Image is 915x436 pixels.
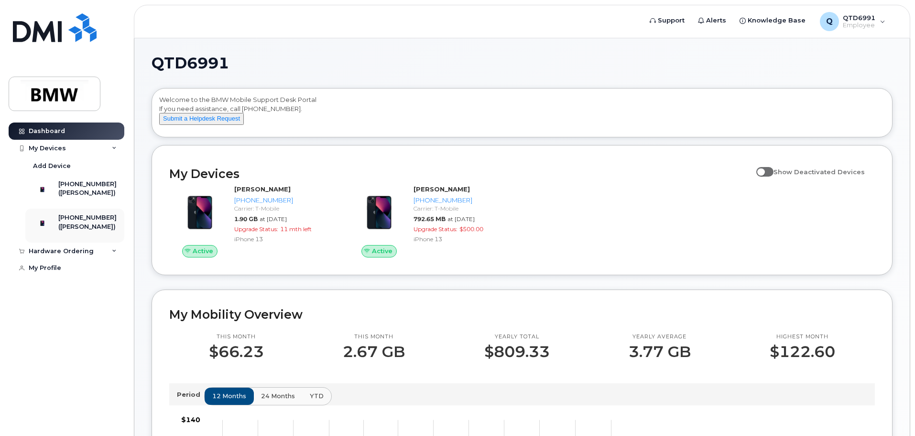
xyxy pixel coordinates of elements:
span: 11 mth left [280,225,312,233]
div: [PHONE_NUMBER] [414,196,512,205]
p: This month [209,333,264,341]
iframe: Messenger Launcher [873,394,908,429]
span: Upgrade Status: [414,225,457,233]
span: at [DATE] [447,215,475,223]
span: 1.90 GB [234,215,258,223]
div: Carrier: T-Mobile [414,204,512,212]
a: Active[PERSON_NAME][PHONE_NUMBER]Carrier: T-Mobile792.65 MBat [DATE]Upgrade Status:$500.00iPhone 13 [349,185,516,257]
span: QTD6991 [152,56,229,70]
a: Submit a Helpdesk Request [159,114,244,122]
span: Show Deactivated Devices [773,168,865,176]
p: $66.23 [209,343,264,360]
div: Welcome to the BMW Mobile Support Desk Portal If you need assistance, call [PHONE_NUMBER]. [159,95,885,134]
img: image20231002-3703462-1ig824h.jpeg [177,190,223,235]
button: Submit a Helpdesk Request [159,113,244,125]
span: Active [193,246,213,256]
img: image20231002-3703462-1ig824h.jpeg [356,190,402,235]
strong: [PERSON_NAME] [234,185,291,193]
span: Upgrade Status: [234,225,278,233]
span: 792.65 MB [414,215,446,223]
strong: [PERSON_NAME] [414,185,470,193]
tspan: $140 [181,415,200,424]
span: at [DATE] [260,215,287,223]
span: 24 months [261,391,295,401]
span: YTD [310,391,324,401]
h2: My Mobility Overview [169,307,875,322]
p: Highest month [770,333,835,341]
p: Yearly total [484,333,550,341]
div: iPhone 13 [414,235,512,243]
p: 3.77 GB [629,343,691,360]
p: 2.67 GB [343,343,405,360]
div: [PHONE_NUMBER] [234,196,333,205]
p: Yearly average [629,333,691,341]
p: $122.60 [770,343,835,360]
p: This month [343,333,405,341]
p: $809.33 [484,343,550,360]
h2: My Devices [169,167,752,181]
span: Active [372,246,392,256]
span: $500.00 [459,225,483,233]
a: Active[PERSON_NAME][PHONE_NUMBER]Carrier: T-Mobile1.90 GBat [DATE]Upgrade Status:11 mth leftiPhon... [169,185,337,257]
div: Carrier: T-Mobile [234,204,333,212]
input: Show Deactivated Devices [756,163,764,170]
div: iPhone 13 [234,235,333,243]
p: Period [177,390,204,399]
